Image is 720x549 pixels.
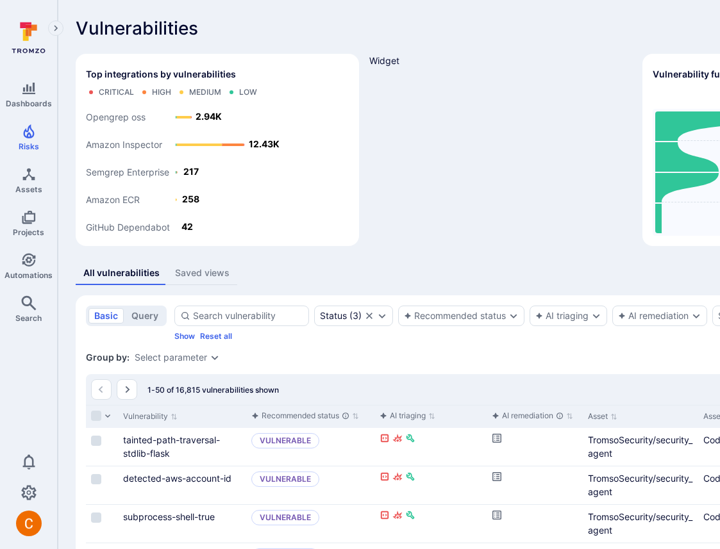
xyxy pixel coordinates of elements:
[320,311,362,321] button: Status(3)
[405,433,415,447] div: Fixable
[246,505,374,543] div: Cell for aiCtx.triageStatus
[86,111,146,123] text: Opengrep oss
[508,311,519,321] button: Expand dropdown
[380,409,426,422] div: AI triaging
[86,194,140,205] text: Amazon ECR
[91,411,101,421] span: Select all rows
[48,20,63,36] button: Expand navigation menu
[88,308,124,324] button: basic
[251,471,319,487] p: Vulnerable
[200,331,232,341] button: Reset all
[535,311,589,321] button: AI triaging
[487,466,583,504] div: Cell for aiCtx.remediationStatus
[380,510,390,523] div: Reachable
[405,510,415,523] div: Fixable
[91,379,112,400] button: Go to the previous page
[91,436,101,446] span: Select row
[210,352,220,363] button: Expand dropdown
[588,434,692,459] a: TromsoSecurity/security_agent
[83,266,160,279] div: All vulnerabilities
[404,311,506,321] div: Recommended status
[86,68,236,81] span: Top integrations by vulnerabilities
[99,87,134,97] div: Critical
[374,466,487,504] div: Cell for aiCtx
[246,466,374,504] div: Cell for aiCtx.triageStatus
[86,466,118,504] div: Cell for selection
[492,409,564,422] div: AI remediation
[118,505,246,543] div: Cell for Vulnerability
[183,193,200,204] text: 258
[15,184,42,194] span: Assets
[246,428,374,466] div: Cell for aiCtx.triageStatus
[193,309,303,322] input: Search vulnerability
[369,54,632,246] div: Widget
[118,428,246,466] div: Cell for Vulnerability
[19,142,39,151] span: Risks
[583,466,698,504] div: Cell for Asset
[51,23,60,34] i: Expand navigation menu
[251,510,319,525] p: Vulnerable
[583,428,698,466] div: Cell for Asset
[189,87,221,97] div: Medium
[123,511,215,522] a: subprocess-shell-true
[392,510,403,523] div: Exploitable
[583,505,698,543] div: Cell for Asset
[380,411,435,421] button: Sort by function header() { return /*#__PURE__*/react__WEBPACK_IMPORTED_MODULE_0__.createElement(...
[618,311,689,321] button: AI remediation
[6,99,52,108] span: Dashboards
[86,505,118,543] div: Cell for selection
[591,311,601,321] button: Expand dropdown
[377,311,387,321] button: Expand dropdown
[175,266,230,279] div: Saved views
[123,434,220,459] a: tainted-path-traversal-stdlib-flask
[183,166,199,177] text: 217
[86,167,169,178] text: Semgrep Enterprise
[118,466,246,504] div: Cell for Vulnerability
[588,511,692,536] a: TromsoSecurity/security_agent
[13,227,44,237] span: Projects
[135,352,220,363] div: grouping parameters
[16,511,42,536] img: ACg8ocJuq_DPPTkXyD9OlTnVLvDrpObecjcADscmEHLMiTyEnTELew=s96-c
[126,308,164,324] button: query
[147,385,279,395] span: 1-50 of 16,815 vulnerabilities shown
[588,411,617,422] button: Sort by Asset
[249,138,280,149] text: 12.43K
[691,311,701,321] button: Expand dropdown
[251,409,349,422] div: Recommended status
[405,471,415,485] div: Fixable
[374,428,487,466] div: Cell for aiCtx
[320,311,362,321] div: ( 3 )
[86,351,130,364] span: Group by:
[239,87,257,97] div: Low
[117,379,137,400] button: Go to the next page
[123,473,231,484] a: detected-aws-account-id
[380,471,390,485] div: Reachable
[181,221,193,232] text: 42
[16,511,42,536] div: Camilo Rivera
[487,428,583,466] div: Cell for aiCtx.remediationStatus
[135,352,207,363] button: Select parameter
[76,18,198,38] span: Vulnerabilities
[174,331,195,341] button: Show
[320,311,347,321] div: Status
[364,311,374,321] button: Clear selection
[487,505,583,543] div: Cell for aiCtx.remediationStatus
[91,474,101,484] span: Select row
[4,270,53,280] span: Automations
[123,411,178,422] button: Sort by Vulnerability
[152,87,171,97] div: High
[251,433,319,448] p: Vulnerable
[86,428,118,466] div: Cell for selection
[588,473,692,497] a: TromsoSecurity/security_agent
[380,433,390,447] div: Reachable
[91,512,101,523] span: Select row
[86,102,281,236] svg: Top integrations by vulnerabilities bar
[251,411,359,421] button: Sort by function header() { return /*#__PURE__*/react__WEBPACK_IMPORTED_MODULE_0__.createElement(...
[196,111,222,122] text: 2.94K
[374,505,487,543] div: Cell for aiCtx
[392,433,403,447] div: Exploitable
[392,471,403,485] div: Exploitable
